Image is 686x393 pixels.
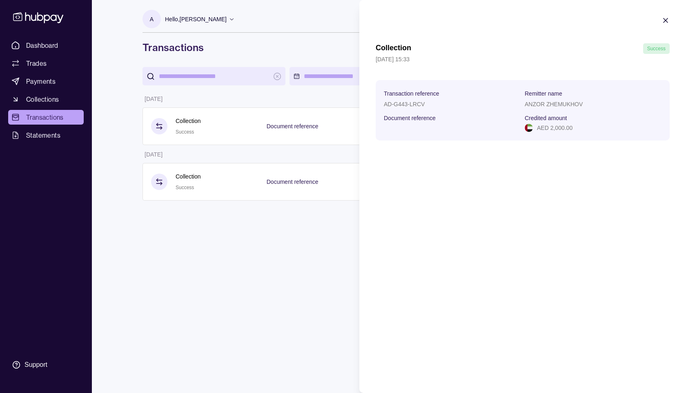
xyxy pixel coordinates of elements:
p: Remitter name [525,90,562,97]
p: AED 2,000.00 [537,123,572,132]
span: Success [647,46,666,51]
p: ANZOR ZHEMUKHOV [525,101,583,107]
p: Document reference [384,115,436,121]
p: Credited amount [525,115,567,121]
p: Transaction reference [384,90,439,97]
h1: Collection [376,43,411,54]
p: AD-G443-LRCV [384,101,425,107]
p: [DATE] 15:33 [376,55,670,64]
img: ae [525,124,533,132]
